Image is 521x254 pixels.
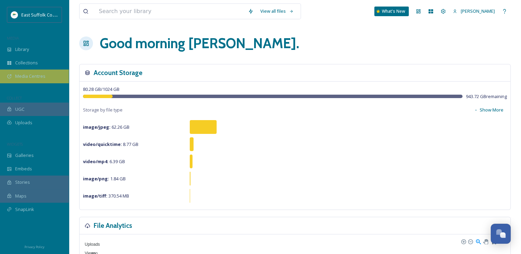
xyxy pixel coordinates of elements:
span: Storage by file type [83,107,123,113]
input: Search your library [95,4,244,19]
a: Privacy Policy [24,242,44,251]
strong: image/jpeg : [83,124,111,130]
span: Collections [15,60,38,66]
div: Menu [498,238,503,244]
div: Zoom Out [468,239,472,244]
span: MEDIA [7,35,19,41]
span: [PERSON_NAME] [461,8,495,14]
span: 62.26 GB [83,124,129,130]
a: What's New [374,7,409,16]
div: Panning [483,239,487,243]
button: Show More [470,103,507,117]
strong: image/tiff : [83,193,107,199]
strong: video/quicktime : [83,141,122,147]
span: 8.77 GB [83,141,138,147]
div: Reset Zoom [491,238,497,244]
span: Privacy Policy [24,245,44,249]
span: WIDGETS [7,141,23,147]
span: Maps [15,193,27,199]
span: East Suffolk Council [21,11,62,18]
span: Embeds [15,166,32,172]
div: Zoom In [461,239,466,244]
button: Open Chat [491,224,511,244]
span: 1.84 GB [83,176,126,182]
strong: video/mp4 : [83,158,108,165]
a: [PERSON_NAME] [449,4,498,18]
span: Uploads [15,119,32,126]
span: 370.54 MB [83,193,129,199]
h1: Good morning [PERSON_NAME] . [100,33,299,54]
a: View all files [257,4,297,18]
span: 80.28 GB / 1024 GB [83,86,119,92]
span: SnapLink [15,206,34,213]
h3: File Analytics [94,221,132,231]
span: 6.39 GB [83,158,125,165]
span: Galleries [15,152,34,159]
span: Media Centres [15,73,45,80]
span: UGC [15,106,24,113]
img: ESC%20Logo.png [11,11,18,18]
strong: image/png : [83,176,109,182]
span: COLLECT [7,95,22,100]
span: Stories [15,179,30,186]
span: 943.72 GB remaining [466,93,507,100]
span: Uploads [80,242,100,247]
h3: Account Storage [94,68,143,78]
div: Selection Zoom [475,238,481,244]
span: Library [15,46,29,53]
